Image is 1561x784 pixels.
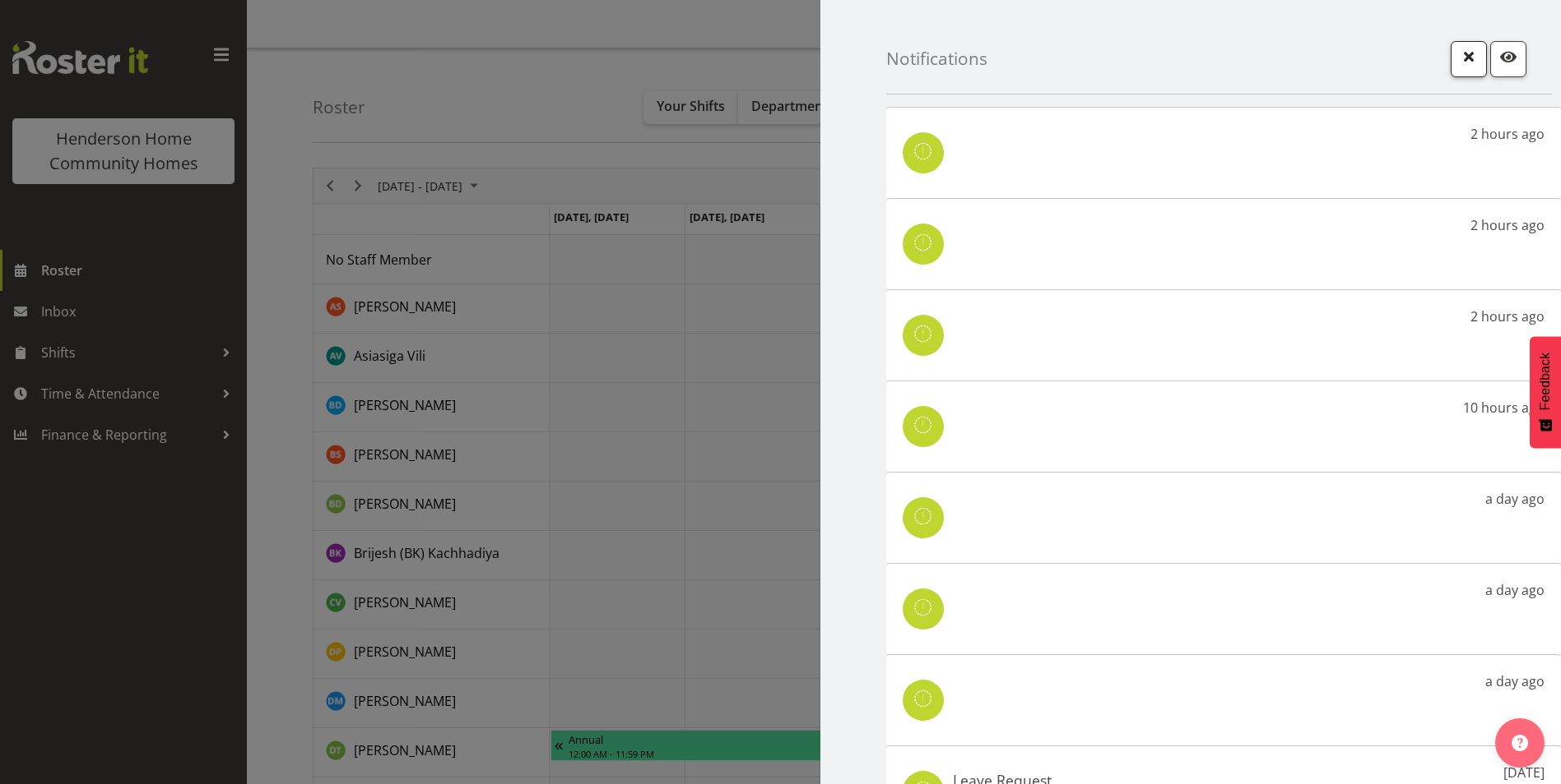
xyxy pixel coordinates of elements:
p: 2 hours ago [1470,307,1545,326]
p: a day ago [1485,489,1545,509]
p: 2 hours ago [1470,215,1545,235]
button: Close [1451,41,1487,77]
img: help-xxl-2.png [1512,735,1528,751]
p: [DATE] [1503,763,1545,782]
span: Feedback [1538,353,1553,410]
p: 2 hours ago [1470,124,1545,144]
h4: Notifications [886,49,987,68]
p: a day ago [1485,580,1545,600]
button: Mark as read [1490,41,1526,77]
button: Feedback - Show survey [1530,336,1561,448]
p: a day ago [1485,671,1545,691]
p: 10 hours ago [1463,398,1545,417]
